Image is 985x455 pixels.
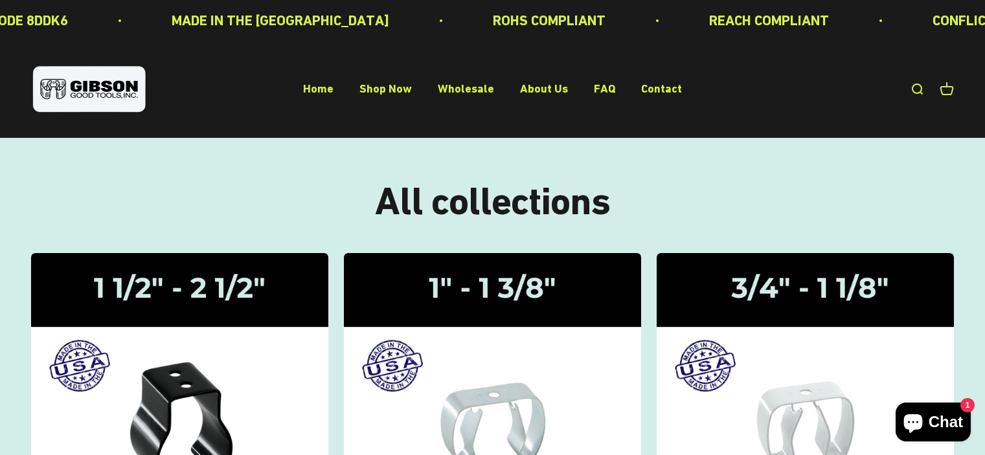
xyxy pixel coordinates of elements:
p: REACH COMPLIANT [709,9,829,32]
p: ROHS COMPLIANT [493,9,606,32]
a: Home [303,82,334,96]
a: FAQ [594,82,615,96]
h1: All collections [31,179,954,222]
p: MADE IN THE [GEOGRAPHIC_DATA] [172,9,389,32]
a: Contact [641,82,682,96]
a: About Us [520,82,568,96]
inbox-online-store-chat: Shopify online store chat [892,403,975,445]
a: Wholesale [438,82,494,96]
a: Shop Now [359,82,412,96]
